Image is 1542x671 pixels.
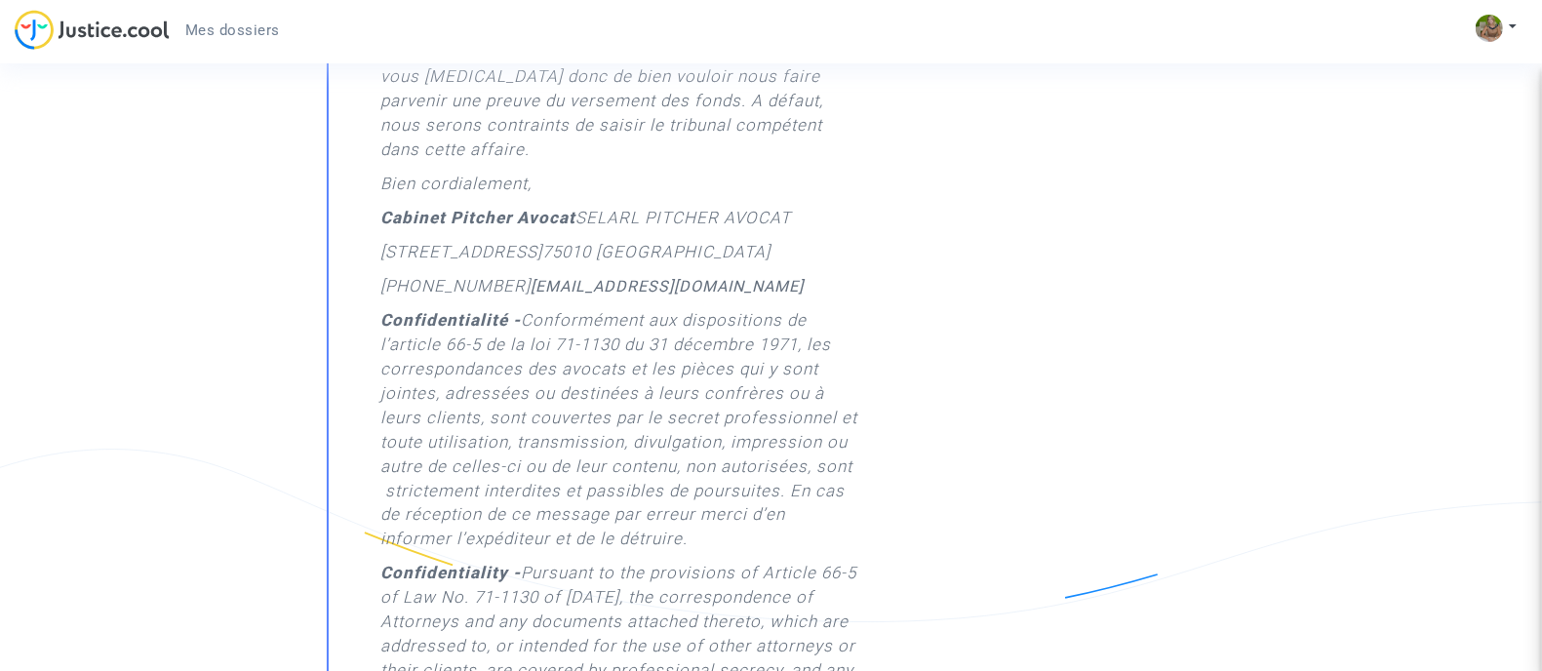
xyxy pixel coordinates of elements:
p: Bien cordialement, [380,172,532,206]
img: ACg8ocJXs7lJMzv4rbtKngyyYm3QQEZIQCg6QY4pAuzsPAMn7XJPstVV=s96-c [1476,15,1503,42]
p: [STREET_ADDRESS] [380,240,542,274]
span: Mes dossiers [185,21,280,39]
a: Mes dossiers [170,16,296,45]
p: SELARL PITCHER AVOCAT [575,206,791,240]
strong: Confidentiality - [380,564,521,583]
strong: Cabinet Pitcher Avocat [380,208,575,227]
i: Conformément aux dispositions de l’article 66-5 de la loi 71-1130 du 31 décembre 1971, les corres... [380,310,857,549]
a: [EMAIL_ADDRESS][DOMAIN_NAME] [531,277,804,296]
strong: Confidentialité - [380,310,521,330]
img: jc-logo.svg [15,10,170,50]
p: 75010 [GEOGRAPHIC_DATA] [542,240,771,274]
p: [PHONE_NUMBER] [380,274,531,308]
